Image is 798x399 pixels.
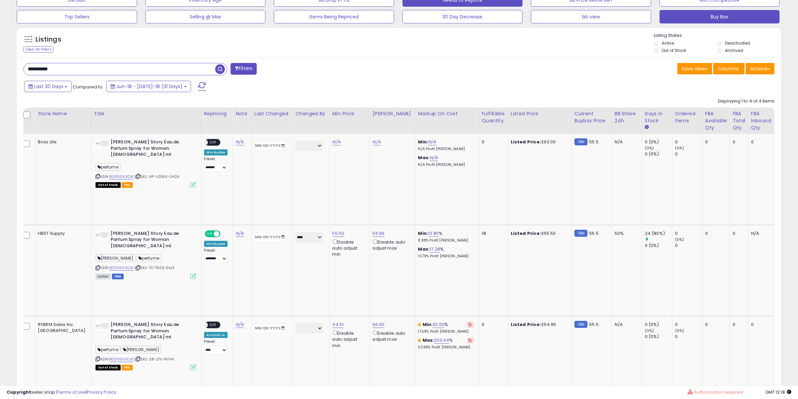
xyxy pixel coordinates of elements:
a: Privacy Policy [87,389,116,395]
span: 2025-08-17 12:18 GMT [765,389,791,395]
div: £63.00 [511,139,566,145]
div: Title [94,110,198,117]
b: Max: [418,246,430,252]
div: Current Buybox Price [574,110,609,124]
small: (0%) [675,328,684,333]
span: [PERSON_NAME] [121,346,161,353]
div: ASIN: [96,139,196,187]
a: N/A [428,139,436,145]
button: Save View [677,63,712,74]
label: Deactivated [725,40,750,46]
button: Jun-18 - [DATE]-18 (31 Days) [106,81,191,92]
b: [PERSON_NAME] Story Eau de Parfum Spray for Woman [DEMOGRAPHIC_DATA] ml [111,230,192,251]
span: perfume [136,254,161,262]
div: £54.95 [511,322,566,328]
button: Last 30 Days [24,81,72,92]
div: Clear All Filters [23,46,53,53]
div: 0 [675,151,702,157]
p: 53.88% Profit [PERSON_NAME] [418,345,474,350]
th: The percentage added to the cost of goods (COGS) that forms the calculator for Min & Max prices. [415,108,479,134]
span: FBA [122,365,133,371]
span: | SKU: HF-U0WE-UH2A [134,174,179,179]
small: (0%) [675,237,684,242]
p: 10.79% Profit [PERSON_NAME] [418,254,474,259]
small: (0%) [645,328,654,333]
div: 0 [733,322,743,328]
small: FBM [574,138,588,145]
p: Listing States: [654,32,781,39]
div: Store Name [38,110,88,117]
div: Fulfillable Quantity [482,110,505,124]
div: 0 [675,139,702,145]
a: B00NSN3OJK [109,356,134,362]
div: 0 (0%) [645,334,672,340]
div: Disable auto adjust max [373,329,410,342]
div: Days In Stock [645,110,669,124]
button: 30 Day Decrease [403,10,523,23]
div: 0 [675,230,702,237]
a: N/A [332,139,341,145]
div: Disable auto adjust min [332,329,365,349]
img: 31splNPdtoL._SL40_.jpg [96,322,109,331]
div: 0 [705,230,725,237]
span: ON [205,231,214,237]
b: Listed Price: [511,230,541,237]
div: Win BuyBox [204,241,228,247]
label: Archived [725,48,743,53]
div: N/A [751,230,769,237]
span: 55.5 [589,230,599,237]
div: Last Changed [254,110,290,117]
a: 55.50 [332,230,345,237]
div: FBA Total Qty [733,110,745,131]
small: FBM [574,230,588,237]
label: Out of Stock [662,48,686,53]
div: Preset: [204,339,228,354]
span: 55.5 [589,321,599,328]
span: Compared to: [73,84,104,90]
th: CSV column name: cust_attr_2_Changed by [293,108,329,134]
div: 0 [705,322,725,328]
span: Last 30 Days [34,83,63,90]
div: Disable auto adjust max [373,238,410,251]
div: Preset: [204,248,228,263]
img: 31splNPdtoL._SL40_.jpg [96,139,109,148]
button: Items Being Repriced [274,10,394,23]
div: Displaying 1 to 4 of 4 items [718,98,775,105]
span: 55.5 [589,139,599,145]
div: 0 [733,139,743,145]
a: N/A [430,154,438,161]
span: perfume [96,163,120,171]
small: (0%) [675,145,684,151]
a: 44.51 [332,321,344,328]
div: N/A [615,322,637,328]
div: 0 [733,230,743,237]
div: % [418,230,474,243]
a: 13.85 [428,230,439,237]
div: 0 [482,139,503,145]
div: Ordered Items [675,110,699,124]
b: Listed Price: [511,139,541,145]
div: Listed Price [511,110,569,117]
div: 0 (0%) [645,243,672,249]
span: OFF [208,322,219,328]
p: 17.59% Profit [PERSON_NAME] [418,329,474,334]
b: Min: [418,139,428,145]
button: Top Sellers [17,10,137,23]
div: 24 (80%) [645,230,672,237]
b: Min: [418,230,428,237]
a: N/A [373,139,381,145]
div: Win BuyBox [204,149,228,155]
div: 0 [705,139,725,145]
small: (0%) [645,145,654,151]
a: 30.00 [432,321,444,328]
span: Columns [718,65,739,72]
p: 8.88% Profit [PERSON_NAME] [418,238,474,243]
div: Disable auto adjust min [332,238,365,258]
span: OFF [219,231,230,237]
div: 50% [615,230,637,237]
div: 0 (0%) [645,151,672,157]
b: [PERSON_NAME] Story Eau de Parfum Spray for Woman [DEMOGRAPHIC_DATA] ml [111,322,192,342]
div: % [418,337,474,350]
img: 31splNPdtoL._SL40_.jpg [96,230,109,240]
div: % [418,322,474,334]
